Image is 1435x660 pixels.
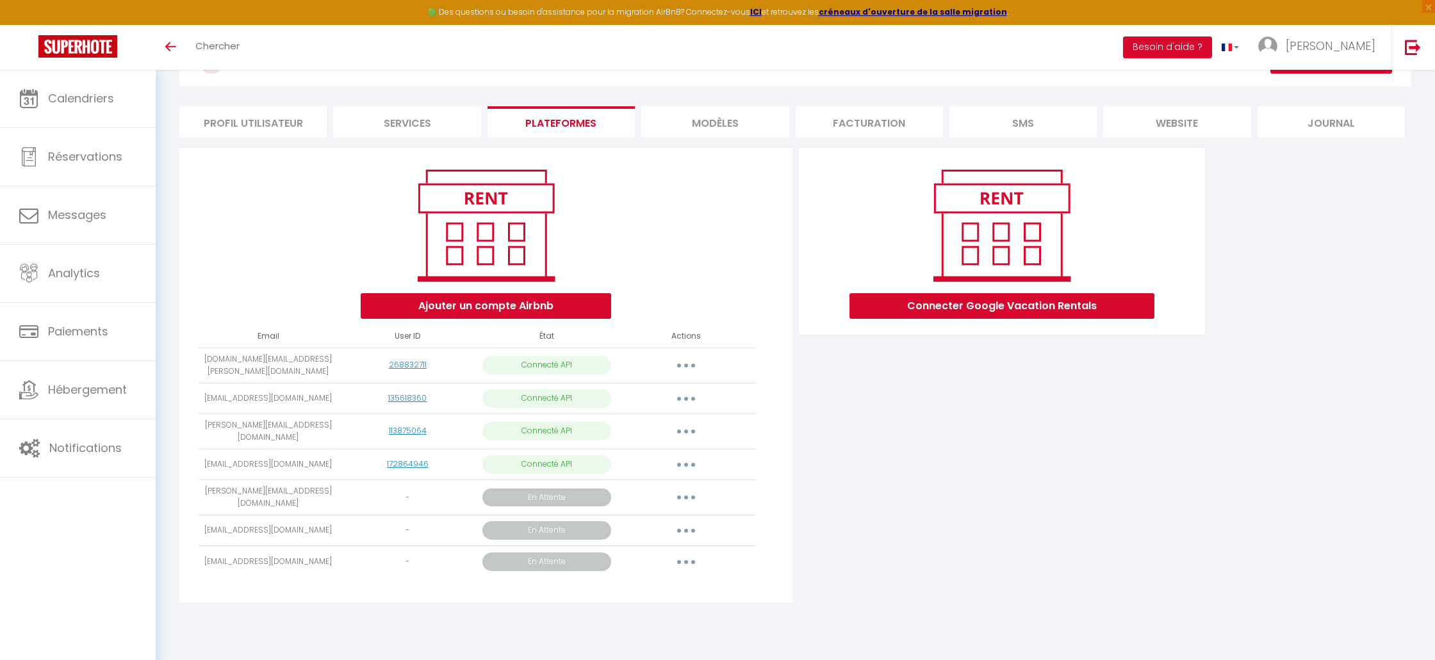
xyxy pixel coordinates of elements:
[1286,38,1375,54] span: [PERSON_NAME]
[387,458,429,469] a: 172864946
[199,383,338,414] td: [EMAIL_ADDRESS][DOMAIN_NAME]
[199,515,338,546] td: [EMAIL_ADDRESS][DOMAIN_NAME]
[179,106,327,138] li: Profil Utilisateur
[389,359,427,370] a: 268832711
[195,39,240,52] span: Chercher
[1249,25,1391,70] a: ... [PERSON_NAME]
[482,552,611,571] p: En Attente
[343,492,471,504] div: -
[750,6,762,17] a: ICI
[849,293,1154,319] button: Connecter Google Vacation Rentals
[488,106,635,138] li: Plateformes
[482,488,611,507] p: En Attente
[199,348,338,383] td: [DOMAIN_NAME][EMAIL_ADDRESS][PERSON_NAME][DOMAIN_NAME]
[343,524,471,536] div: -
[819,6,1007,17] a: créneaux d'ouverture de la salle migration
[186,25,249,70] a: Chercher
[48,323,108,339] span: Paiements
[482,455,611,474] p: Connecté API
[1103,106,1250,138] li: website
[1381,602,1425,650] iframe: Chat
[404,164,568,287] img: rent.png
[1258,36,1277,56] img: ...
[199,546,338,577] td: [EMAIL_ADDRESS][DOMAIN_NAME]
[199,480,338,515] td: [PERSON_NAME][EMAIL_ADDRESS][DOMAIN_NAME]
[10,5,49,44] button: Ouvrir le widget de chat LiveChat
[389,425,427,436] a: 113875064
[482,389,611,408] p: Connecté API
[199,414,338,449] td: [PERSON_NAME][EMAIL_ADDRESS][DOMAIN_NAME]
[199,325,338,348] th: Email
[641,106,789,138] li: MODÈLES
[48,382,127,398] span: Hébergement
[48,90,114,106] span: Calendriers
[333,106,480,138] li: Services
[38,35,117,58] img: Super Booking
[1123,36,1212,58] button: Besoin d'aide ?
[616,325,755,348] th: Actions
[482,422,611,440] p: Connecté API
[361,293,611,319] button: Ajouter un compte Airbnb
[1258,106,1405,138] li: Journal
[48,207,106,223] span: Messages
[338,325,477,348] th: User ID
[477,325,616,348] th: État
[482,521,611,540] p: En Attente
[49,440,122,456] span: Notifications
[482,356,611,374] p: Connecté API
[949,106,1097,138] li: SMS
[920,164,1083,287] img: rent.png
[48,265,100,281] span: Analytics
[343,556,471,568] div: -
[796,106,943,138] li: Facturation
[48,149,122,165] span: Réservations
[388,392,427,403] a: 135618360
[1405,39,1421,55] img: logout
[199,449,338,480] td: [EMAIL_ADDRESS][DOMAIN_NAME]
